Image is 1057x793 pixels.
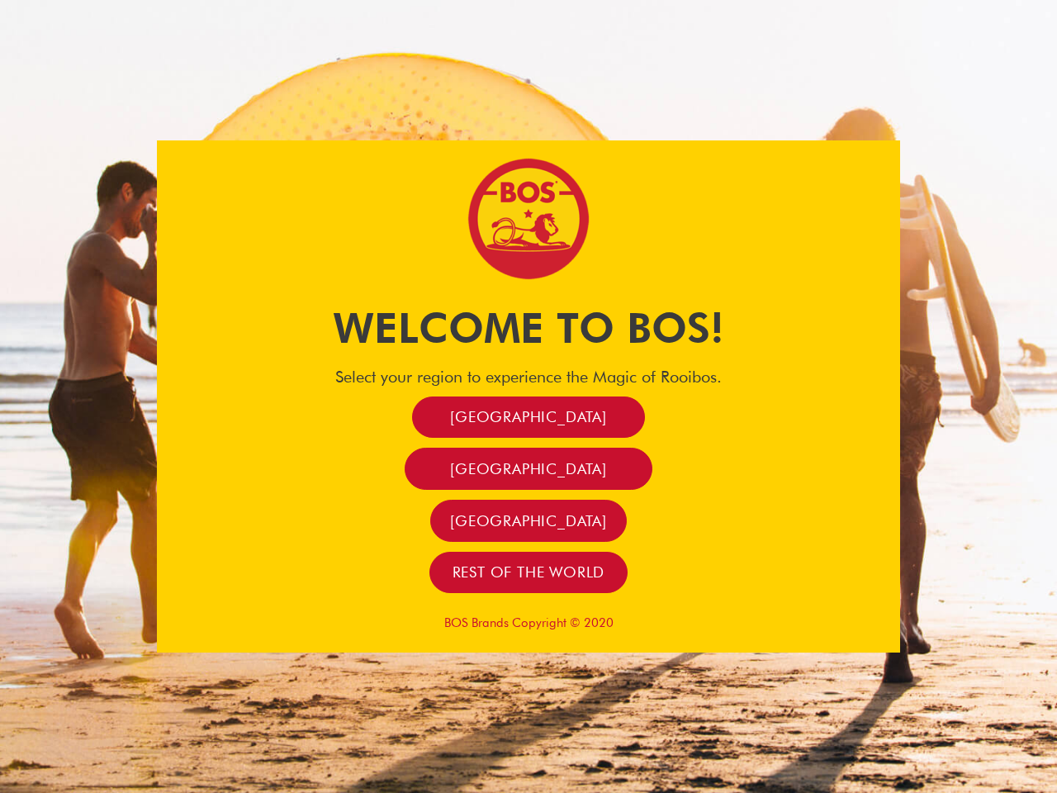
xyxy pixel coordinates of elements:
[450,459,607,478] span: [GEOGRAPHIC_DATA]
[157,367,900,387] h4: Select your region to experience the Magic of Rooibos.
[453,563,605,582] span: Rest of the world
[430,500,627,542] a: [GEOGRAPHIC_DATA]
[450,511,607,530] span: [GEOGRAPHIC_DATA]
[157,615,900,630] p: BOS Brands Copyright © 2020
[450,407,607,426] span: [GEOGRAPHIC_DATA]
[412,396,645,439] a: [GEOGRAPHIC_DATA]
[429,552,628,594] a: Rest of the world
[467,157,590,281] img: Bos Brands
[405,448,652,490] a: [GEOGRAPHIC_DATA]
[157,299,900,357] h1: Welcome to BOS!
